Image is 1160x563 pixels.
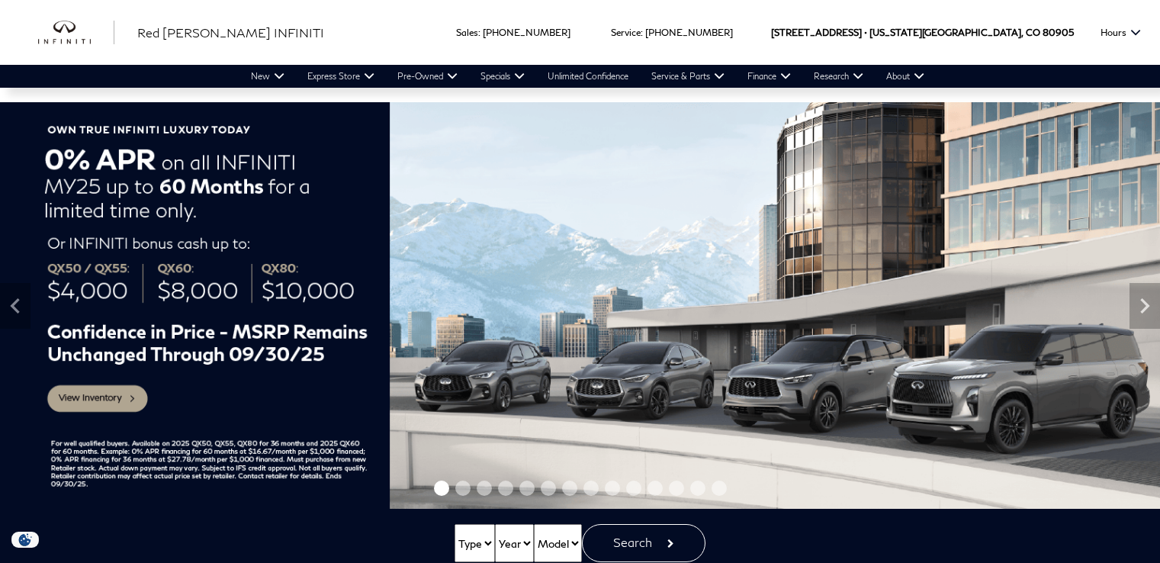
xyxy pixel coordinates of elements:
[669,481,684,496] span: Go to slide 12
[386,65,469,88] a: Pre-Owned
[875,65,936,88] a: About
[519,481,535,496] span: Go to slide 5
[712,481,727,496] span: Go to slide 14
[38,21,114,45] img: INFINITI
[641,27,643,38] span: :
[498,481,513,496] span: Go to slide 4
[477,481,492,496] span: Go to slide 3
[455,524,495,562] select: Vehicle Type
[611,27,641,38] span: Service
[495,524,534,562] select: Vehicle Year
[645,27,733,38] a: [PHONE_NUMBER]
[771,27,1074,38] a: [STREET_ADDRESS] • [US_STATE][GEOGRAPHIC_DATA], CO 80905
[478,27,480,38] span: :
[296,65,386,88] a: Express Store
[583,481,599,496] span: Go to slide 8
[582,524,705,562] button: Search
[8,532,43,548] img: Opt-Out Icon
[640,65,736,88] a: Service & Parts
[626,481,641,496] span: Go to slide 10
[455,481,471,496] span: Go to slide 2
[38,21,114,45] a: infiniti
[456,27,478,38] span: Sales
[562,481,577,496] span: Go to slide 7
[8,532,43,548] section: Click to Open Cookie Consent Modal
[736,65,802,88] a: Finance
[434,481,449,496] span: Go to slide 1
[802,65,875,88] a: Research
[541,481,556,496] span: Go to slide 6
[1129,283,1160,329] div: Next
[536,65,640,88] a: Unlimited Confidence
[137,25,324,40] span: Red [PERSON_NAME] INFINITI
[690,481,705,496] span: Go to slide 13
[647,481,663,496] span: Go to slide 11
[239,65,936,88] nav: Main Navigation
[239,65,296,88] a: New
[469,65,536,88] a: Specials
[605,481,620,496] span: Go to slide 9
[483,27,570,38] a: [PHONE_NUMBER]
[137,24,324,42] a: Red [PERSON_NAME] INFINITI
[534,524,582,562] select: Vehicle Model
